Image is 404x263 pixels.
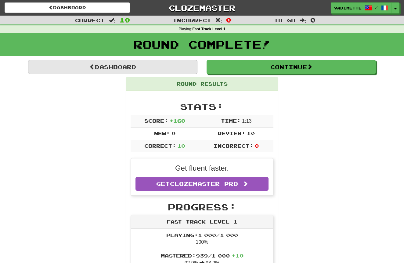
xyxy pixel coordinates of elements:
[218,130,245,136] span: Review:
[221,118,241,124] span: Time:
[5,2,130,13] a: Dashboard
[2,38,402,50] h1: Round Complete!
[274,17,295,23] span: To go
[214,143,253,149] span: Incorrect:
[207,60,376,74] button: Continue
[28,60,197,74] a: Dashboard
[135,177,269,191] a: GetClozemaster Pro
[192,27,225,31] strong: Fast Track Level 1
[255,143,259,149] span: 0
[170,180,238,187] span: Clozemaster Pro
[75,17,105,23] span: Correct
[242,118,251,124] span: 1 : 13
[310,16,316,24] span: 0
[161,253,243,258] span: Mastered: 939 / 1 000
[166,232,238,238] span: Playing: 1 000 / 1 000
[247,130,255,136] span: 10
[215,18,222,23] span: :
[173,17,211,23] span: Incorrect
[331,2,392,13] a: vadimette /
[169,118,185,124] span: + 160
[139,2,265,13] a: Clozemaster
[334,5,362,11] span: vadimette
[131,102,273,112] h2: Stats:
[126,77,278,91] div: Round Results
[109,18,116,23] span: :
[226,16,231,24] span: 0
[120,16,130,24] span: 10
[154,130,170,136] span: New:
[300,18,306,23] span: :
[131,215,273,229] div: Fast Track Level 1
[375,5,378,9] span: /
[131,229,273,250] li: 100%
[131,202,273,212] h2: Progress:
[177,143,185,149] span: 10
[171,130,175,136] span: 0
[135,163,269,173] p: Get fluent faster.
[144,118,168,124] span: Score:
[232,253,243,258] span: + 10
[144,143,176,149] span: Correct:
